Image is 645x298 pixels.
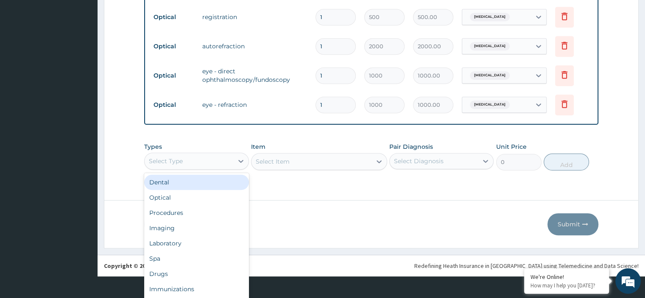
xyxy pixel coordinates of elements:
[98,255,645,276] footer: All rights reserved.
[149,157,183,165] div: Select Type
[144,220,249,236] div: Imaging
[144,143,162,150] label: Types
[144,251,249,266] div: Spa
[144,205,249,220] div: Procedures
[470,71,510,80] span: [MEDICAL_DATA]
[198,38,311,55] td: autorefraction
[544,153,589,170] button: Add
[470,42,510,50] span: [MEDICAL_DATA]
[389,142,433,151] label: Pair Diagnosis
[149,9,198,25] td: Optical
[414,262,639,270] div: Redefining Heath Insurance in [GEOGRAPHIC_DATA] using Telemedicine and Data Science!
[44,47,142,58] div: Chat with us now
[149,97,198,113] td: Optical
[198,8,311,25] td: registration
[104,262,190,270] strong: Copyright © 2017 .
[144,190,249,205] div: Optical
[144,175,249,190] div: Dental
[144,281,249,297] div: Immunizations
[251,142,265,151] label: Item
[149,68,198,84] td: Optical
[139,4,159,25] div: Minimize live chat window
[531,282,603,289] p: How may I help you today?
[547,213,598,235] button: Submit
[144,236,249,251] div: Laboratory
[4,204,162,234] textarea: Type your message and hit 'Enter'
[149,39,198,54] td: Optical
[49,93,117,178] span: We're online!
[470,13,510,21] span: [MEDICAL_DATA]
[394,157,444,165] div: Select Diagnosis
[198,96,311,113] td: eye - refraction
[144,266,249,281] div: Drugs
[470,100,510,109] span: [MEDICAL_DATA]
[16,42,34,64] img: d_794563401_company_1708531726252_794563401
[531,273,603,281] div: We're Online!
[198,63,311,88] td: eye - direct ophthalmoscopy/fundoscopy
[496,142,527,151] label: Unit Price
